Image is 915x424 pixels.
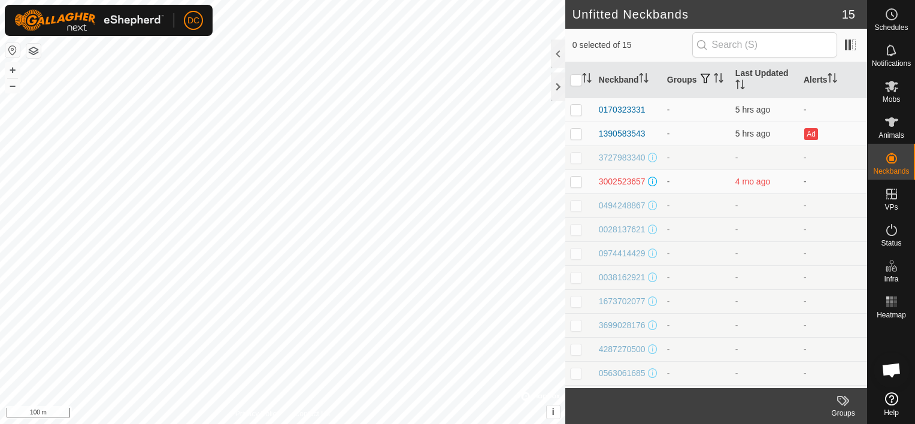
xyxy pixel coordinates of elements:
p-sorticon: Activate to sort [639,75,649,84]
span: DC [187,14,199,27]
td: - [799,337,867,361]
span: Help [884,409,899,416]
td: - [799,193,867,217]
td: - [799,169,867,193]
span: 24 Sept 2025, 8:06 am [735,129,770,138]
td: - [662,169,731,193]
span: 24 Sept 2025, 8:09 am [735,105,770,114]
td: - [662,217,731,241]
a: Contact Us [295,408,330,419]
div: 0038162921 [599,271,646,284]
div: 3002523657 [599,175,646,188]
span: Notifications [872,60,911,67]
div: 3699028176 [599,319,646,332]
td: - [662,265,731,289]
button: + [5,63,20,77]
td: - [799,241,867,265]
div: 0494248867 [599,199,646,212]
td: - [799,361,867,385]
span: - [735,153,738,162]
td: - [662,146,731,169]
span: 10 May 2025, 1:45 am [735,177,770,186]
span: - [735,296,738,306]
td: - [799,98,867,122]
td: - [799,313,867,337]
div: 0563061685 [599,367,646,380]
span: Heatmap [877,311,906,319]
p-sorticon: Activate to sort [828,75,837,84]
span: - [735,249,738,258]
h2: Unfitted Neckbands [572,7,842,22]
div: 4287270500 [599,343,646,356]
span: i [552,407,555,417]
div: 1390583543 [599,128,646,140]
td: - [662,289,731,313]
button: i [547,405,560,419]
td: - [662,385,731,409]
td: - [662,241,731,265]
button: Ad [804,128,817,140]
div: 0028137621 [599,223,646,236]
p-sorticon: Activate to sort [735,81,745,91]
a: Privacy Policy [235,408,280,419]
div: 0974414429 [599,247,646,260]
span: - [735,201,738,210]
span: 0 selected of 15 [572,39,692,52]
span: Infra [884,275,898,283]
a: Help [868,387,915,421]
button: Reset Map [5,43,20,57]
td: - [799,217,867,241]
p-sorticon: Activate to sort [582,75,592,84]
img: Gallagher Logo [14,10,164,31]
span: Animals [878,132,904,139]
td: - [799,146,867,169]
div: 3727983340 [599,152,646,164]
input: Search (S) [692,32,837,57]
span: - [735,344,738,354]
span: - [735,225,738,234]
div: 0170323331 [599,104,646,116]
td: - [662,361,731,385]
span: Schedules [874,24,908,31]
td: - [662,337,731,361]
th: Groups [662,62,731,98]
td: - [799,289,867,313]
td: - [662,313,731,337]
td: - [799,385,867,409]
button: Map Layers [26,44,41,58]
span: Neckbands [873,168,909,175]
td: - [662,122,731,146]
span: 15 [842,5,855,23]
div: Open chat [874,352,910,388]
span: - [735,272,738,282]
span: - [735,368,738,378]
div: Groups [819,408,867,419]
td: - [662,193,731,217]
p-sorticon: Activate to sort [714,75,723,84]
td: - [799,265,867,289]
th: Last Updated [731,62,799,98]
td: - [662,98,731,122]
span: - [735,320,738,330]
span: VPs [884,204,898,211]
button: – [5,78,20,93]
span: Status [881,240,901,247]
div: 1673702077 [599,295,646,308]
th: Neckband [594,62,662,98]
th: Alerts [799,62,867,98]
span: Mobs [883,96,900,103]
